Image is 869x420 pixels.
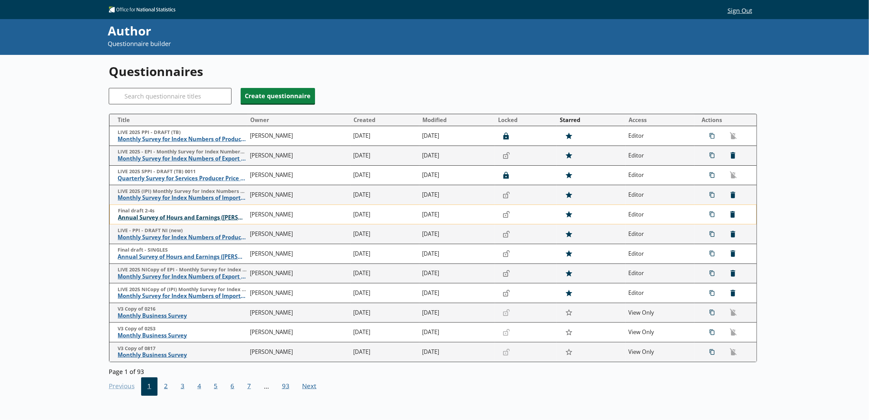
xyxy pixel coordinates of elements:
span: Annual Survey of Hours and Earnings ([PERSON_NAME]) [118,253,246,260]
button: Access [626,115,694,125]
button: Create questionnaire [241,88,315,104]
button: 6 [224,377,241,396]
button: Starred [557,115,625,125]
span: Monthly Business Survey [118,312,246,319]
button: Created [351,115,419,125]
button: 2 [158,377,174,396]
span: Monthly Survey for Index Numbers of Import Prices - Price Quotation Return [118,194,246,201]
span: Monthly Survey for Index Numbers of Export Prices - Price Quotation Return [118,155,246,162]
td: [DATE] [350,244,419,264]
button: 93 [275,377,296,396]
button: Star [561,326,576,339]
td: [DATE] [419,224,495,244]
td: View Only [626,303,694,322]
span: LIVE - PPI - DRAFT NI (new) [118,227,246,234]
button: Lock [499,248,513,259]
span: LIVE 2025 NICopy of EPI - Monthly Survey for Index Numbers of Export Prices - Price Quotation Retur [118,267,246,273]
td: Editor [626,205,694,224]
button: Title [112,115,247,125]
button: Lock [499,268,513,279]
td: [PERSON_NAME] [247,185,350,205]
span: Monthly Business Survey [118,351,246,359]
td: [DATE] [419,264,495,283]
td: Editor [626,165,694,185]
p: Questionnaire builder [108,40,588,48]
td: Editor [626,126,694,146]
span: LIVE 2025 (IPI) Monthly Survey for Index Numbers of Import Prices - Price Quotation Return [118,188,246,195]
td: View Only [626,322,694,342]
input: Search questionnaire titles [109,88,231,104]
span: 7 [241,377,257,396]
td: Editor [626,224,694,244]
button: Star [561,130,576,142]
span: Monthly Survey for Index Numbers of Export Prices - Price Quotation Return [118,273,246,280]
span: V3 Copy of 0216 [118,306,246,312]
span: Final draft - SINGLES [118,247,246,253]
td: [DATE] [419,283,495,303]
button: Star [561,345,576,358]
td: [DATE] [350,126,419,146]
td: [PERSON_NAME] [247,342,350,362]
div: Author [108,22,588,40]
span: Monthly Survey for Index Numbers of Producer Prices - Price Quotation Return [118,234,246,241]
button: Star [561,228,576,241]
td: [DATE] [350,165,419,185]
h1: Questionnaires [109,63,758,80]
td: Editor [626,264,694,283]
span: Final draft 2-4s [118,208,247,214]
span: V3 Copy of 0253 [118,326,246,332]
button: Star [561,188,576,201]
td: [PERSON_NAME] [247,283,350,303]
button: Lock [499,228,513,240]
button: Star [561,286,576,299]
td: Editor [626,185,694,205]
span: Monthly Survey for Index Numbers of Producer Prices - Price Quotation Return [118,136,246,143]
td: [DATE] [419,185,495,205]
span: LIVE 2025 SPPI - DRAFT (TB) 0011 [118,168,246,175]
button: Owner [248,115,350,125]
td: [DATE] [419,146,495,166]
button: Lock [499,150,513,161]
td: [DATE] [350,303,419,322]
td: [DATE] [350,322,419,342]
td: [DATE] [350,283,419,303]
td: [PERSON_NAME] [247,264,350,283]
button: Lock [499,287,513,299]
td: View Only [626,342,694,362]
td: [PERSON_NAME] [247,126,350,146]
td: [DATE] [419,165,495,185]
button: Lock [499,130,513,142]
button: 5 [208,377,224,396]
td: Editor [626,146,694,166]
button: Star [561,247,576,260]
span: Monthly Business Survey [118,332,246,339]
td: [DATE] [350,205,419,224]
button: 1 [141,377,158,396]
button: Star [561,169,576,182]
td: [DATE] [350,224,419,244]
td: [PERSON_NAME] [247,303,350,322]
button: 3 [174,377,191,396]
td: Editor [626,244,694,264]
td: [DATE] [350,342,419,362]
td: [DATE] [419,342,495,362]
div: Page 1 of 93 [109,365,758,375]
span: Monthly Survey for Index Numbers of Import Prices - Price Quotation Return [118,292,246,300]
button: Star [561,267,576,280]
span: LIVE 2025 - EPI - Monthly Survey for Index Numbers of Export Prices - Price Quotation Retur [118,149,246,155]
button: Next [296,377,323,396]
td: [PERSON_NAME] [247,165,350,185]
button: Locked [495,115,557,125]
button: Modified [420,115,495,125]
td: [PERSON_NAME] [247,322,350,342]
td: [DATE] [419,205,495,224]
button: Lock [499,169,513,181]
button: 4 [191,377,208,396]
